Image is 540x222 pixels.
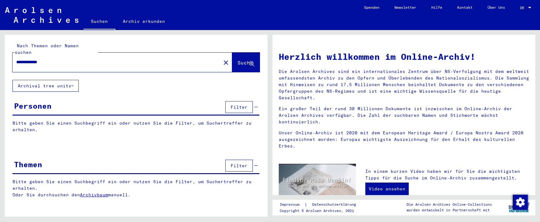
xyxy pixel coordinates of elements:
[231,104,247,110] span: Filter
[279,130,529,149] p: Unser Online-Archiv ist 2020 mit dem European Heritage Award / Europa Nostra Award 2020 ausgezeic...
[279,50,529,63] h1: Herzlich willkommen im Online-Archiv!
[231,163,247,168] span: Filter
[280,208,363,214] p: Copyright © Arolsen Archives, 2021
[5,7,78,23] img: Arolsen_neg.svg
[279,68,529,101] p: Die Arolsen Archives sind ein internationales Zentrum über NS-Verfolgung mit dem weltweit umfasse...
[12,80,79,92] button: Archival tree units
[407,207,492,213] p: wurden entwickelt in Partnerschaft mit
[80,192,108,198] a: Archivbaum
[513,195,528,210] img: Zustimmung ändern
[222,59,230,66] mat-icon: close
[237,59,253,66] span: Suche
[279,164,356,206] img: video.jpg
[83,14,115,30] a: Suchen
[232,53,260,72] button: Suche
[407,202,492,207] p: Die Arolsen Archives Online-Collections
[15,43,79,55] mat-label: Nach Themen oder Namen suchen
[279,106,529,125] p: Ein großer Teil der rund 30 Millionen Dokumente ist inzwischen im Online-Archiv der Arolsen Archi...
[225,160,253,172] button: Filter
[115,14,172,29] a: Archiv erkunden
[12,120,259,133] p: Bitte geben Sie einen Suchbegriff ein oder nutzen Sie die Filter, um Suchertreffer zu erhalten.
[307,201,363,208] a: Datenschutzerklärung
[220,56,232,69] button: Clear
[365,183,409,195] a: Video ansehen
[365,168,529,181] p: In einem kurzen Video haben wir für Sie die wichtigsten Tipps für die Suche im Online-Archiv zusa...
[520,6,527,10] span: DE
[507,199,531,215] img: yv_logo.png
[12,178,260,198] p: Bitte geben Sie einen Suchbegriff ein oder nutzen Sie die Filter, um Suchertreffer zu erhalten. O...
[14,100,52,111] div: Personen
[14,159,42,170] div: Themen
[280,201,304,208] a: Impressum
[225,101,253,113] button: Filter
[280,201,363,208] div: |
